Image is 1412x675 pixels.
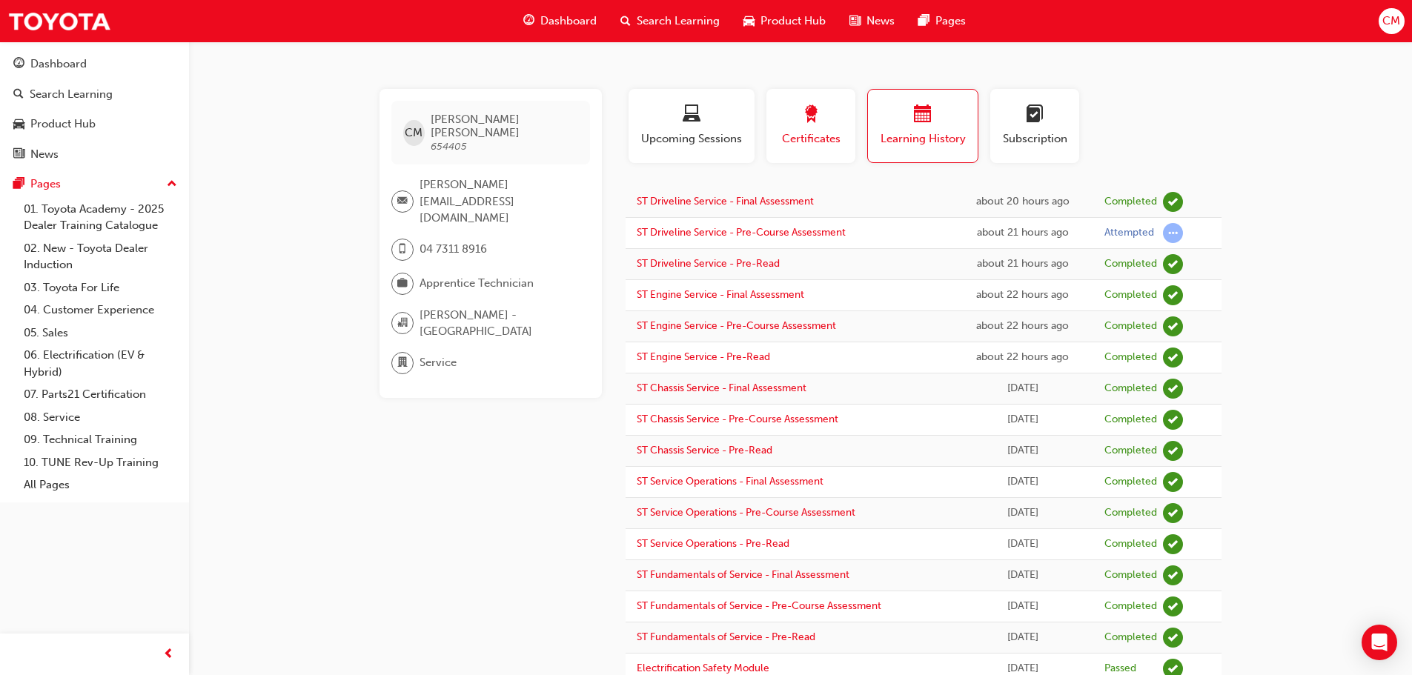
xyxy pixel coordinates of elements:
span: pages-icon [918,12,929,30]
span: briefcase-icon [397,274,408,293]
div: Mon Aug 18 2025 11:18:58 GMT+0930 (Australian Central Standard Time) [963,536,1082,553]
div: Completed [1104,382,1157,396]
div: Product Hub [30,116,96,133]
span: CM [405,124,422,142]
a: ST Fundamentals of Service - Final Assessment [637,568,849,581]
span: learningRecordVerb_COMPLETE-icon [1163,379,1183,399]
div: Mon Aug 18 2025 12:08:10 GMT+0930 (Australian Central Standard Time) [963,411,1082,428]
span: guage-icon [13,58,24,71]
a: ST Chassis Service - Final Assessment [637,382,806,394]
span: up-icon [167,175,177,194]
div: Completed [1104,537,1157,551]
div: Mon Aug 18 2025 12:13:12 GMT+0930 (Australian Central Standard Time) [963,380,1082,397]
span: Learning History [879,130,967,147]
span: learningRecordVerb_COMPLETE-icon [1163,596,1183,616]
a: ST Fundamentals of Service - Pre-Course Assessment [637,599,881,612]
a: ST Fundamentals of Service - Pre-Read [637,631,815,643]
button: Pages [6,170,183,198]
a: 09. Technical Training [18,428,183,451]
span: learningRecordVerb_COMPLETE-icon [1163,441,1183,461]
span: prev-icon [163,645,174,664]
button: Certificates [766,89,855,163]
a: 01. Toyota Academy - 2025 Dealer Training Catalogue [18,198,183,237]
div: Completed [1104,506,1157,520]
a: ST Service Operations - Final Assessment [637,475,823,488]
button: DashboardSearch LearningProduct HubNews [6,47,183,170]
div: Mon Aug 18 2025 10:13:58 GMT+0930 (Australian Central Standard Time) [963,598,1082,615]
a: Search Learning [6,81,183,108]
a: 02. New - Toyota Dealer Induction [18,237,183,276]
a: All Pages [18,473,183,496]
div: Mon Aug 18 2025 11:29:59 GMT+0930 (Australian Central Standard Time) [963,473,1082,491]
button: Upcoming Sessions [629,89,755,163]
div: Completed [1104,319,1157,333]
div: Mon Aug 18 2025 14:54:46 GMT+0930 (Australian Central Standard Time) [963,287,1082,304]
span: 654405 [431,140,467,153]
div: Mon Aug 18 2025 14:43:37 GMT+0930 (Australian Central Standard Time) [963,318,1082,335]
span: mobile-icon [397,240,408,259]
span: Pages [935,13,966,30]
a: Electrification Safety Module [637,662,769,674]
div: Search Learning [30,86,113,103]
a: 07. Parts21 Certification [18,383,183,406]
span: 04 7311 8916 [420,241,487,258]
div: Mon Aug 18 2025 10:26:13 GMT+0930 (Australian Central Standard Time) [963,567,1082,584]
span: guage-icon [523,12,534,30]
a: pages-iconPages [906,6,978,36]
span: news-icon [13,148,24,162]
div: Open Intercom Messenger [1362,625,1397,660]
div: News [30,146,59,163]
a: ST Engine Service - Final Assessment [637,288,804,301]
a: 08. Service [18,406,183,429]
a: ST Engine Service - Pre-Read [637,350,770,363]
div: Completed [1104,413,1157,427]
div: Mon Aug 18 2025 17:04:54 GMT+0930 (Australian Central Standard Time) [963,193,1082,210]
a: ST Chassis Service - Pre-Read [637,444,772,456]
span: learningRecordVerb_COMPLETE-icon [1163,348,1183,368]
span: learningRecordVerb_COMPLETE-icon [1163,316,1183,336]
a: 05. Sales [18,322,183,345]
span: Search Learning [637,13,720,30]
span: Certificates [778,130,844,147]
div: Completed [1104,475,1157,489]
a: 04. Customer Experience [18,299,183,322]
span: Apprentice Technician [420,275,534,292]
div: Completed [1104,444,1157,458]
span: search-icon [13,88,24,102]
span: calendar-icon [914,105,932,125]
a: Trak [7,4,111,38]
span: learningRecordVerb_COMPLETE-icon [1163,628,1183,648]
a: 03. Toyota For Life [18,276,183,299]
span: [PERSON_NAME] - [GEOGRAPHIC_DATA] [420,307,578,340]
span: search-icon [620,12,631,30]
span: pages-icon [13,178,24,191]
span: learningRecordVerb_ATTEMPT-icon [1163,223,1183,243]
span: learningRecordVerb_COMPLETE-icon [1163,472,1183,492]
button: Learning History [867,89,978,163]
div: Mon Aug 18 2025 15:31:06 GMT+0930 (Australian Central Standard Time) [963,256,1082,273]
span: News [866,13,895,30]
span: learningRecordVerb_COMPLETE-icon [1163,565,1183,585]
span: Product Hub [760,13,826,30]
a: car-iconProduct Hub [732,6,838,36]
span: learningRecordVerb_COMPLETE-icon [1163,254,1183,274]
a: ST Engine Service - Pre-Course Assessment [637,319,836,332]
span: car-icon [13,118,24,131]
a: search-iconSearch Learning [609,6,732,36]
a: ST Driveline Service - Pre-Read [637,257,780,270]
div: Mon Aug 18 2025 11:21:43 GMT+0930 (Australian Central Standard Time) [963,505,1082,522]
div: Dashboard [30,56,87,73]
div: Completed [1104,257,1157,271]
a: news-iconNews [838,6,906,36]
div: Completed [1104,599,1157,614]
span: [PERSON_NAME][EMAIL_ADDRESS][DOMAIN_NAME] [420,176,578,227]
span: organisation-icon [397,313,408,333]
span: Service [420,354,457,371]
span: car-icon [743,12,755,30]
div: Completed [1104,195,1157,209]
span: Subscription [1001,130,1068,147]
div: Completed [1104,288,1157,302]
a: Dashboard [6,50,183,78]
span: [PERSON_NAME] [PERSON_NAME] [431,113,578,139]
